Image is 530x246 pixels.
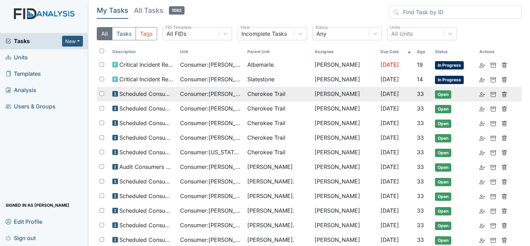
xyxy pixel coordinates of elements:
[6,85,36,96] span: Analysis
[177,46,245,58] th: Toggle SortBy
[312,131,378,145] td: [PERSON_NAME]
[241,30,287,38] div: Incomplete Tasks
[381,134,399,141] span: [DATE]
[119,148,174,156] span: Scheduled Consumer Chart Review
[6,200,69,211] span: Signed in as [PERSON_NAME]
[381,105,399,112] span: [DATE]
[490,177,496,186] a: Archive
[435,61,464,69] span: In Progress
[502,90,507,98] a: Delete
[180,163,242,171] span: Consumer : [PERSON_NAME]
[110,46,177,58] th: Toggle SortBy
[417,163,424,170] span: 33
[417,76,423,83] span: 14
[432,46,477,58] th: Toggle SortBy
[312,87,378,101] td: [PERSON_NAME]
[502,163,507,171] a: Delete
[414,46,432,58] th: Toggle SortBy
[381,149,399,156] span: [DATE]
[435,76,464,84] span: In Progress
[247,133,285,142] span: Cherokee Trail
[180,221,242,229] span: Consumer : [PERSON_NAME]
[417,105,424,112] span: 33
[247,119,285,127] span: Cherokee Trail
[502,75,507,83] a: Delete
[6,216,42,227] span: Edit Profile
[502,104,507,113] a: Delete
[6,37,62,45] a: Tasks
[391,30,413,38] div: All Units
[490,236,496,244] a: Archive
[247,60,274,69] span: Albemarle
[417,120,424,126] span: 33
[180,236,242,244] span: Consumer : [PERSON_NAME]
[381,120,399,126] span: [DATE]
[119,104,174,113] span: Scheduled Consumer Chart Review
[502,133,507,142] a: Delete
[119,90,174,98] span: Scheduled Consumer Chart Review
[247,104,285,113] span: Cherokee Trail
[490,90,496,98] a: Archive
[417,222,424,229] span: 33
[100,49,104,53] input: Toggle All Rows Selected
[435,90,451,99] span: Open
[490,75,496,83] a: Archive
[247,75,274,83] span: Slatestone
[119,236,174,244] span: Scheduled Consumer Chart Review
[119,177,174,186] span: Scheduled Consumer Chart Review
[417,178,424,185] span: 33
[417,90,424,97] span: 33
[312,189,378,204] td: [PERSON_NAME]
[435,222,451,230] span: Open
[312,145,378,160] td: [PERSON_NAME]
[180,133,242,142] span: Consumer : [PERSON_NAME]
[490,119,496,127] a: Archive
[112,27,136,40] button: Tasks
[180,75,242,83] span: Consumer : [PERSON_NAME]
[247,177,294,186] span: [PERSON_NAME].
[417,192,424,199] span: 33
[381,76,399,83] span: [DATE]
[490,163,496,171] a: Archive
[134,6,185,15] h5: All Tasks
[247,163,293,171] span: [PERSON_NAME]
[381,192,399,199] span: [DATE]
[180,177,242,186] span: Consumer : [PERSON_NAME]
[435,105,451,113] span: Open
[247,90,285,98] span: Cherokee Trail
[97,6,128,15] h5: My Tasks
[180,90,242,98] span: Consumer : [PERSON_NAME]
[477,46,511,58] th: Actions
[490,148,496,156] a: Archive
[245,46,312,58] th: Toggle SortBy
[119,206,174,215] span: Scheduled Consumer Chart Review
[119,133,174,142] span: Scheduled Consumer Chart Review
[312,160,378,174] td: [PERSON_NAME]
[490,221,496,229] a: Archive
[502,221,507,229] a: Delete
[435,192,451,201] span: Open
[97,27,112,40] button: All
[502,192,507,200] a: Delete
[502,119,507,127] a: Delete
[502,236,507,244] a: Delete
[435,207,451,215] span: Open
[435,178,451,186] span: Open
[6,68,41,79] span: Templates
[119,192,174,200] span: Scheduled Consumer Chart Review
[490,104,496,113] a: Archive
[247,236,294,244] span: [PERSON_NAME].
[6,101,55,112] span: Users & Groups
[312,218,378,233] td: [PERSON_NAME]
[502,148,507,156] a: Delete
[435,163,451,172] span: Open
[490,133,496,142] a: Archive
[119,221,174,229] span: Scheduled Consumer Chart Review
[417,134,424,141] span: 33
[136,27,157,40] button: Tags
[435,120,451,128] span: Open
[312,72,378,87] td: [PERSON_NAME]
[381,163,399,170] span: [DATE]
[417,236,424,243] span: 33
